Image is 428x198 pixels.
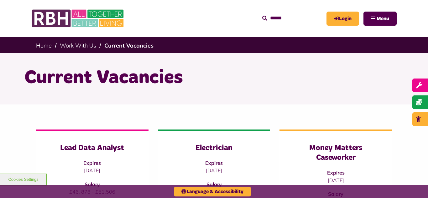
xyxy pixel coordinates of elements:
[206,181,222,187] strong: Salary
[400,170,428,198] iframe: Netcall Web Assistant for live chat
[36,42,52,49] a: Home
[170,167,258,174] p: [DATE]
[31,6,125,31] img: RBH
[205,160,223,166] strong: Expires
[104,42,154,49] a: Current Vacancies
[49,143,136,153] h3: Lead Data Analyst
[85,181,100,187] strong: Salary
[49,167,136,174] p: [DATE]
[377,16,389,21] span: Menu
[174,187,251,196] button: Language & Accessibility
[60,42,96,49] a: Work With Us
[83,160,101,166] strong: Expires
[24,66,404,90] h1: Current Vacancies
[363,12,397,26] button: Navigation
[292,176,379,184] p: [DATE]
[327,170,345,176] strong: Expires
[170,143,258,153] h3: Electrician
[292,143,379,163] h3: Money Matters Caseworker
[326,12,359,26] a: MyRBH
